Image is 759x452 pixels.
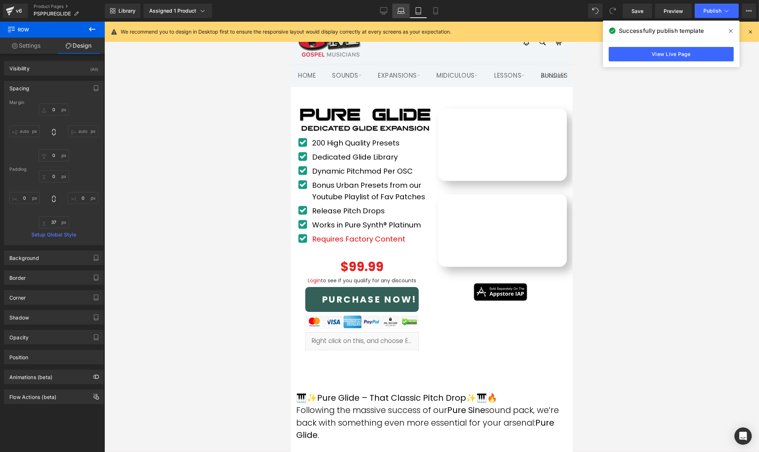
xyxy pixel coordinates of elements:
[9,167,98,172] div: Padding
[619,26,704,35] span: Successfully publish template
[21,198,130,208] font: Works in Pure Synth® Platinum
[9,370,52,380] div: Animations (beta)
[5,382,276,420] p: Following the massive success of our sound pack, we’re back with something even more essential fo...
[695,4,739,18] button: Publish
[21,130,107,140] font: Dedicated Glide Library
[427,4,444,18] a: Mobile
[9,192,40,204] input: 0
[9,81,29,91] div: Spacing
[588,4,603,18] button: Undo
[703,8,721,14] span: Publish
[39,149,69,161] input: 0
[17,255,30,262] a: Login
[734,427,752,445] div: Open Intercom Messenger
[664,7,683,15] span: Preview
[9,330,29,340] div: Opacity
[105,4,141,18] a: New Library
[80,43,137,65] a: Expansions
[156,383,194,394] strong: Pure Sine
[9,390,56,400] div: Flow Actions (beta)
[90,61,98,73] div: (All)
[14,6,23,16] div: v6
[52,38,105,54] a: Design
[175,370,207,382] span: ✨🎹🔥
[375,4,392,18] a: Desktop
[392,4,410,18] a: Laptop
[742,4,756,18] button: More
[39,170,69,182] input: 0
[247,43,278,65] a: Account
[609,47,734,61] a: View Live Page
[655,4,692,18] a: Preview
[243,43,284,65] a: Bundles
[7,22,79,38] span: Row
[9,271,26,281] div: Border
[9,125,40,137] input: 0
[14,265,128,291] button: PURCHASE NOW!
[21,184,94,194] font: Release Pitch Drops
[149,7,206,14] div: Assigned 1 Product
[118,8,135,14] span: Library
[9,310,29,321] div: Shadow
[39,216,69,228] input: 0
[21,212,115,222] span: Requires Factory Content
[9,232,98,238] a: Setup Global Style
[9,100,98,105] div: Margin
[7,7,70,35] img: Gospel Musicians
[631,7,643,15] span: Save
[34,4,105,9] a: Product Pages
[21,144,122,155] font: Dynamic Pitchmod Per OSC
[21,116,109,126] font: 200 High Quality Presets
[26,370,175,382] strong: Pure Glide – That Classic Pitch Drop
[5,370,26,382] span: 🎹✨
[39,104,69,116] input: 0
[49,236,93,254] span: $99.99
[410,4,427,18] a: Tablet
[121,28,451,36] p: We recommend you to design in Desktop first to ensure the responsive layout would display correct...
[68,192,98,204] input: 0
[31,271,126,284] span: PURCHASE NOW!
[138,43,194,65] a: MIDIculous
[605,4,620,18] button: Redo
[9,350,28,360] div: Position
[34,43,78,65] a: Sounds
[68,125,98,137] input: 0
[196,43,241,65] a: Lessons
[34,11,71,17] span: PSPPUREGLIDE
[14,255,128,263] p: to see if you qualify for any discounts
[9,61,30,71] div: Visibility
[9,251,39,261] div: Background
[3,4,28,18] a: v6
[9,291,26,301] div: Corner
[21,158,134,180] font: Bonus Urban Presets from our Youtube Playlist of Fav Patches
